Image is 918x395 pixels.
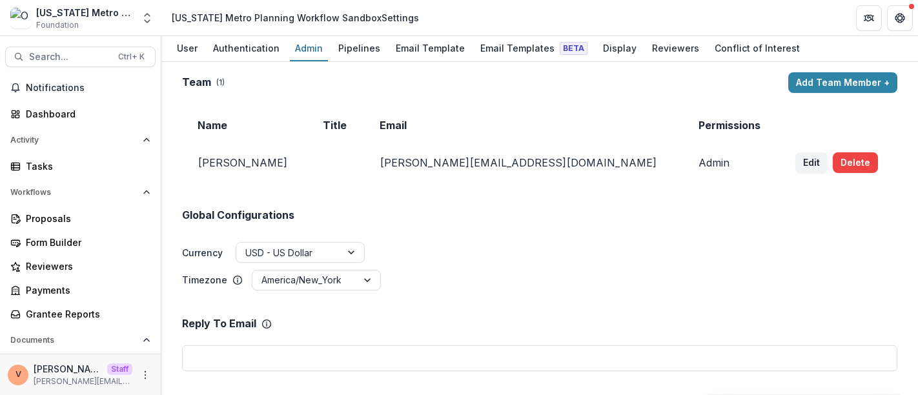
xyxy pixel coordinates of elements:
[560,42,587,55] span: Beta
[307,108,364,142] td: Title
[34,362,102,376] p: [PERSON_NAME]
[333,39,385,57] div: Pipelines
[598,36,642,61] a: Display
[290,39,328,57] div: Admin
[333,36,385,61] a: Pipelines
[10,8,31,28] img: Oregon Metro Planning Workflow Sandbox
[475,39,593,57] div: Email Templates
[182,209,294,221] h2: Global Configurations
[182,108,307,142] td: Name
[182,76,211,88] h2: Team
[26,159,145,173] div: Tasks
[709,39,805,57] div: Conflict of Interest
[391,36,470,61] a: Email Template
[172,36,203,61] a: User
[647,39,704,57] div: Reviewers
[10,188,138,197] span: Workflows
[138,367,153,383] button: More
[172,39,203,57] div: User
[364,108,683,142] td: Email
[10,136,138,145] span: Activity
[5,77,156,98] button: Notifications
[36,19,79,31] span: Foundation
[833,152,878,173] button: Delete
[647,36,704,61] a: Reviewers
[290,36,328,61] a: Admin
[138,5,156,31] button: Open entity switcher
[15,370,21,379] div: Venkat
[683,142,779,183] td: Admin
[26,236,145,249] div: Form Builder
[36,6,133,19] div: [US_STATE] Metro Planning Workflow Sandbox
[5,279,156,301] a: Payments
[5,303,156,325] a: Grantee Reports
[167,8,424,27] nav: breadcrumb
[26,83,150,94] span: Notifications
[208,39,285,57] div: Authentication
[26,283,145,297] div: Payments
[26,307,145,321] div: Grantee Reports
[709,36,805,61] a: Conflict of Interest
[5,232,156,253] a: Form Builder
[856,5,882,31] button: Partners
[683,108,779,142] td: Permissions
[10,336,138,345] span: Documents
[182,246,223,259] label: Currency
[26,259,145,273] div: Reviewers
[5,46,156,67] button: Search...
[788,72,897,93] button: Add Team Member +
[391,39,470,57] div: Email Template
[107,363,132,375] p: Staff
[5,130,156,150] button: Open Activity
[598,39,642,57] div: Display
[26,107,145,121] div: Dashboard
[216,77,225,88] p: ( 1 )
[5,208,156,229] a: Proposals
[5,256,156,277] a: Reviewers
[172,11,419,25] div: [US_STATE] Metro Planning Workflow Sandbox Settings
[34,376,132,387] p: [PERSON_NAME][EMAIL_ADDRESS][DOMAIN_NAME]
[887,5,913,31] button: Get Help
[5,156,156,177] a: Tasks
[5,103,156,125] a: Dashboard
[5,330,156,350] button: Open Documents
[208,36,285,61] a: Authentication
[182,318,256,330] p: Reply To Email
[795,152,828,173] button: Edit
[182,142,307,183] td: [PERSON_NAME]
[5,182,156,203] button: Open Workflows
[26,212,145,225] div: Proposals
[364,142,683,183] td: [PERSON_NAME][EMAIL_ADDRESS][DOMAIN_NAME]
[29,52,110,63] span: Search...
[182,273,227,287] p: Timezone
[116,50,147,64] div: Ctrl + K
[475,36,593,61] a: Email Templates Beta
